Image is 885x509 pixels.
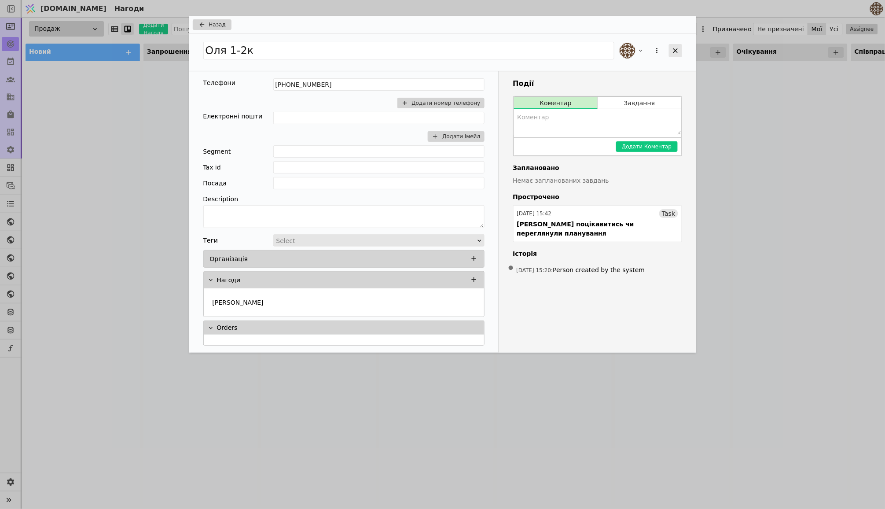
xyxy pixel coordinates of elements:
[659,209,678,218] div: Task
[203,234,218,247] div: Теги
[553,266,645,273] span: Person created by the system
[203,78,236,88] div: Телефони
[397,98,485,108] button: Додати номер телефону
[598,97,681,109] button: Завдання
[203,177,227,189] div: Посада
[513,78,682,89] h3: Події
[203,193,485,205] div: Description
[514,97,598,109] button: Коментар
[210,254,248,264] p: Організація
[203,161,221,173] div: Tax id
[616,141,677,152] button: Додати Коментар
[209,21,226,29] span: Назад
[203,112,263,121] div: Електронні пошти
[517,267,553,273] span: [DATE] 15:20 :
[507,257,515,280] span: •
[517,210,552,218] div: [DATE] 15:42
[213,298,264,307] p: [PERSON_NAME]
[428,131,484,142] button: Додати імейл
[513,192,682,202] h4: Прострочено
[620,43,635,59] img: an
[513,163,682,173] h4: Заплановано
[513,249,682,258] h4: Історія
[217,276,241,285] p: Нагоди
[189,16,696,353] div: Add Opportunity
[217,323,238,332] p: Orders
[203,145,231,158] div: Segment
[513,176,682,185] p: Немає запланованих завдань
[517,220,678,238] div: [PERSON_NAME] поцікавитись чи переглянули планування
